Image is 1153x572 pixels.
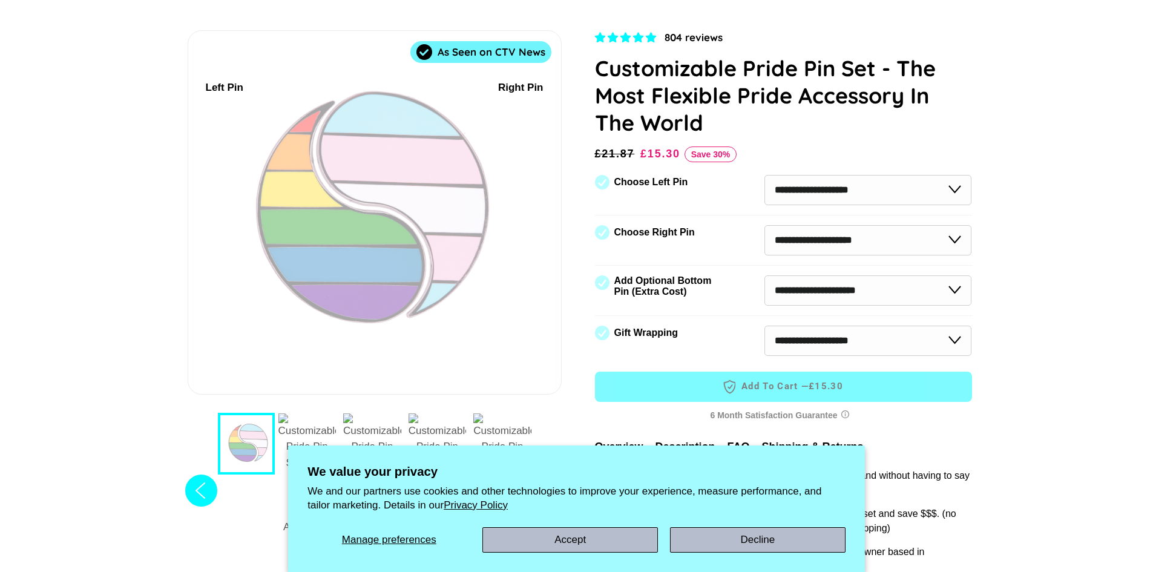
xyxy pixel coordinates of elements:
[728,439,750,455] button: FAQ
[762,439,864,455] button: Shipping & Returns
[307,465,846,479] h2: We value your privacy
[595,54,972,136] h1: Customizable Pride Pin Set - The Most Flexible Pride Accessory In The World
[655,439,715,455] button: Description
[640,148,680,160] span: £15.30
[685,146,737,162] span: Save 30%
[595,32,659,44] span: 4.83 stars
[595,439,643,456] button: Overview
[809,380,843,393] span: £15.30
[482,527,658,553] button: Accept
[473,413,531,568] img: Customizable Pride Pin Set - The Most Flexible Pride Accessory In The World
[670,527,846,553] button: Decline
[614,177,688,188] label: Choose Left Pin
[614,227,695,238] label: Choose Right Pin
[342,534,436,545] span: Manage preferences
[188,31,561,394] div: 1 / 7
[614,327,678,338] label: Gift Wrapping
[343,413,401,568] img: Customizable Pride Pin Set - The Most Flexible Pride Accessory In The World
[595,404,972,427] div: 6 Month Satisfaction Guarantee
[595,372,972,402] button: Add to Cart —£15.30
[218,413,275,475] button: 1 / 7
[307,485,846,511] p: We and our partners use cookies and other technologies to improve your experience, measure perfor...
[307,527,470,553] button: Manage preferences
[613,379,954,395] span: Add to Cart —
[614,275,716,297] label: Add Optional Bottom Pin (Extra Cost)
[444,499,508,511] a: Privacy Policy
[278,413,337,568] img: Customizable Pride Pin Set - The Most Flexible Pride Accessory In The World
[498,80,544,96] div: Right Pin
[595,145,638,162] span: £21.87
[409,413,467,568] img: Customizable Pride Pin Set - The Most Flexible Pride Accessory In The World
[665,31,723,44] span: 804 reviews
